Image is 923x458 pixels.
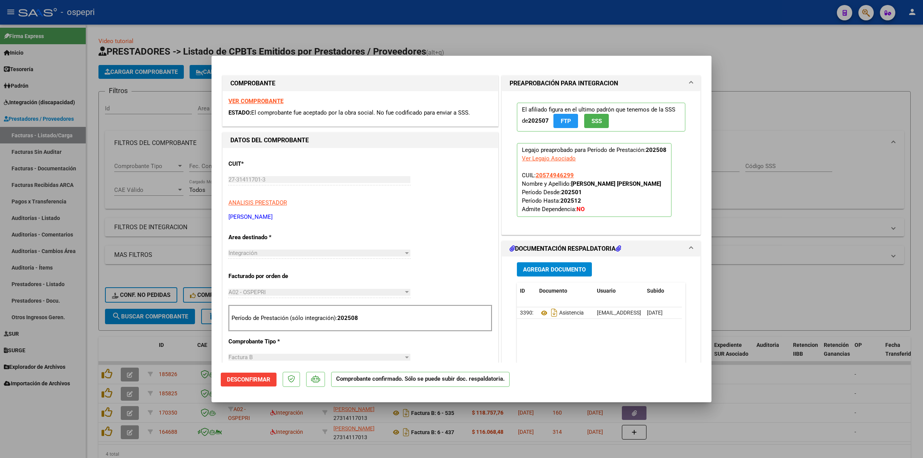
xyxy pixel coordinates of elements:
[228,213,492,222] p: [PERSON_NAME]
[584,114,609,128] button: SSS
[228,199,287,206] span: ANALISIS PRESTADOR
[228,160,308,168] p: CUIT
[510,79,618,88] h1: PREAPROBACIÓN PARA INTEGRACION
[228,289,266,296] span: A02 - OSPEPRI
[502,91,700,235] div: PREAPROBACIÓN PARA INTEGRACION
[232,314,489,323] p: Período de Prestación (sólo integración):
[230,80,275,87] strong: COMPROBANTE
[539,310,584,316] span: Asistencia
[594,283,644,299] datatable-header-cell: Usuario
[221,373,277,386] button: Desconfirmar
[228,250,257,256] span: Integración
[228,233,308,242] p: Area destinado *
[536,172,574,179] span: 20574946299
[528,117,549,124] strong: 202507
[647,310,663,316] span: [DATE]
[520,288,525,294] span: ID
[517,262,592,276] button: Agregar Documento
[517,283,536,299] datatable-header-cell: ID
[571,180,661,187] strong: [PERSON_NAME] [PERSON_NAME]
[228,272,308,281] p: Facturado por orden de
[647,288,664,294] span: Subido
[520,310,535,316] span: 33902
[522,154,576,163] div: Ver Legajo Asociado
[522,172,661,213] span: CUIL: Nombre y Apellido: Período Desde: Período Hasta: Admite Dependencia:
[228,98,283,105] a: VER COMPROBANTE
[502,241,700,256] mat-expansion-panel-header: DOCUMENTACIÓN RESPALDATORIA
[646,147,666,153] strong: 202508
[561,189,582,196] strong: 202501
[228,337,308,346] p: Comprobante Tipo *
[576,206,585,213] strong: NO
[549,306,559,319] i: Descargar documento
[517,143,671,217] p: Legajo preaprobado para Período de Prestación:
[536,283,594,299] datatable-header-cell: Documento
[227,376,270,383] span: Desconfirmar
[331,372,510,387] p: Comprobante confirmado. Sólo se puede subir doc. respaldatoria.
[644,283,682,299] datatable-header-cell: Subido
[897,432,915,450] iframe: Intercom live chat
[517,103,685,132] p: El afiliado figura en el ultimo padrón que tenemos de la SSS de
[228,354,253,361] span: Factura B
[597,310,727,316] span: [EMAIL_ADDRESS][DOMAIN_NAME] - [PERSON_NAME]
[502,256,700,416] div: DOCUMENTACIÓN RESPALDATORIA
[561,118,571,125] span: FTP
[523,266,586,273] span: Agregar Documento
[539,288,567,294] span: Documento
[591,118,602,125] span: SSS
[502,76,700,91] mat-expansion-panel-header: PREAPROBACIÓN PARA INTEGRACION
[230,137,309,144] strong: DATOS DEL COMPROBANTE
[597,288,616,294] span: Usuario
[553,114,578,128] button: FTP
[560,197,581,204] strong: 202512
[337,315,358,321] strong: 202508
[251,109,470,116] span: El comprobante fue aceptado por la obra social. No fue codificado para enviar a SSS.
[228,109,251,116] span: ESTADO:
[510,244,621,253] h1: DOCUMENTACIÓN RESPALDATORIA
